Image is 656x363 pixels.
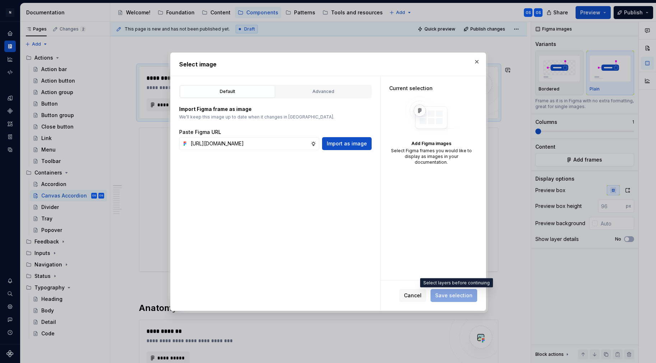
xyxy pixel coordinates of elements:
p: Import Figma frame as image [179,106,372,113]
p: We’ll keep this image up to date when it changes in [GEOGRAPHIC_DATA]. [179,114,372,120]
span: Cancel [404,292,422,299]
label: Paste Figma URL [179,129,221,136]
div: Default [182,88,273,95]
h2: Select image [179,60,477,69]
button: Import as image [322,137,372,150]
button: Cancel [399,289,426,302]
div: Select Figma frames you would like to display as images in your documentation. [389,148,474,165]
div: Current selection [389,85,474,92]
div: Select layers before continuing [420,278,493,288]
div: Add Figma images [389,141,474,146]
input: https://figma.com/file... [188,137,311,150]
div: Advanced [278,88,368,95]
span: Import as image [327,140,367,147]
